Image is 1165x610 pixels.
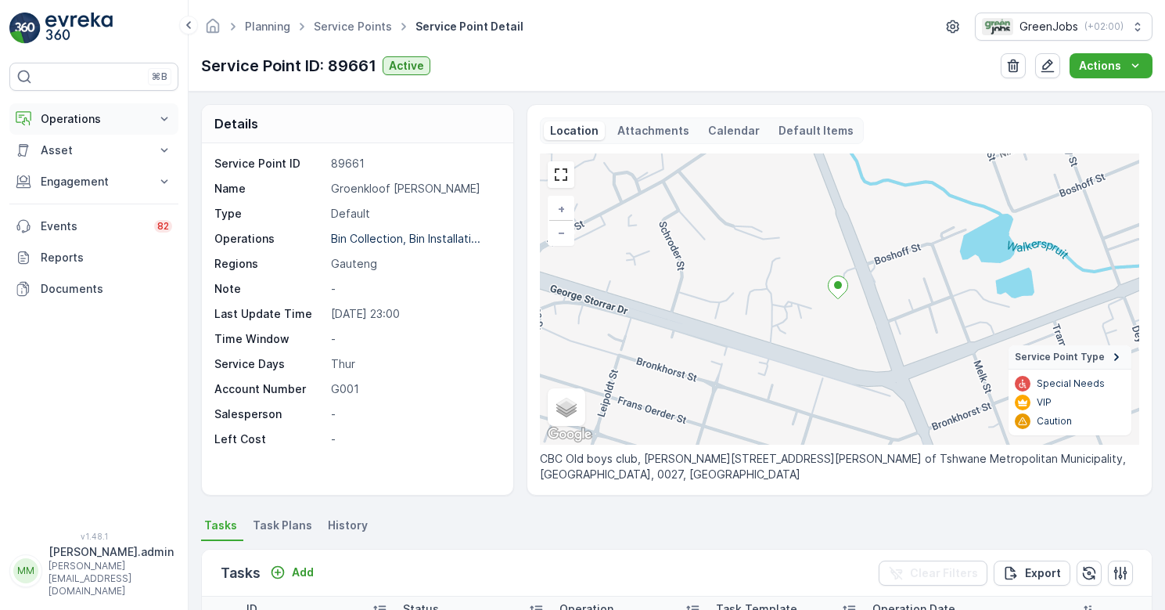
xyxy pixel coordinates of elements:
a: Layers [549,390,584,424]
p: Engagement [41,174,147,189]
p: Attachments [617,123,689,139]
p: Add [292,565,314,580]
p: Left Cost [214,431,325,447]
img: Green_Jobs_Logo.png [982,18,1013,35]
p: 89661 [331,156,497,171]
p: Special Needs [1037,377,1105,390]
p: Export [1025,565,1061,581]
button: Export [994,561,1070,586]
p: G001 [331,381,497,397]
p: [PERSON_NAME][EMAIL_ADDRESS][DOMAIN_NAME] [49,560,174,597]
p: Caution [1037,415,1072,428]
p: Operations [41,111,147,127]
a: Planning [245,20,290,33]
p: [PERSON_NAME].admin [49,544,174,560]
span: Service Point Type [1015,351,1105,363]
a: Open this area in Google Maps (opens a new window) [544,424,595,445]
span: Task Plans [253,518,312,533]
p: - [331,406,497,422]
img: Google [544,424,595,445]
p: Operations [214,231,325,247]
p: [DATE] 23:00 [331,306,497,322]
p: Note [214,281,325,297]
a: Events82 [9,211,178,242]
p: Gauteng [331,256,497,272]
p: Clear Filters [910,565,978,581]
p: Name [214,181,325,197]
p: - [331,281,497,297]
span: + [558,202,565,215]
p: ⌘B [152,70,167,83]
p: Default Items [778,123,854,139]
div: MM [13,558,38,583]
a: Service Points [314,20,392,33]
p: Salesperson [214,406,325,422]
button: Engagement [9,166,178,197]
p: Thur [331,356,497,372]
a: Zoom In [549,197,573,221]
p: Documents [41,281,172,297]
a: View Fullscreen [549,163,573,186]
p: Actions [1079,58,1121,74]
p: Account Number [214,381,325,397]
button: MM[PERSON_NAME].admin[PERSON_NAME][EMAIL_ADDRESS][DOMAIN_NAME] [9,544,178,597]
p: Last Update Time [214,306,325,322]
p: GreenJobs [1019,19,1078,34]
span: − [558,226,566,239]
a: Reports [9,242,178,273]
span: History [328,518,368,533]
p: ( +02:00 ) [1084,20,1124,33]
p: Regions [214,256,325,272]
button: GreenJobs(+02:00) [975,13,1152,41]
span: Service Point Detail [412,19,527,34]
p: Tasks [221,562,261,584]
p: Service Point ID: 89661 [201,54,376,78]
p: Reports [41,250,172,265]
a: Zoom Out [549,221,573,244]
img: logo_light-DOdMpM7g.png [45,13,113,44]
button: Asset [9,135,178,166]
a: Homepage [204,23,221,37]
p: VIP [1037,396,1052,409]
p: Events [41,218,145,234]
p: Service Days [214,356,325,372]
span: v 1.48.1 [9,532,178,541]
img: logo [9,13,41,44]
p: Bin Collection, Bin Installati... [331,232,480,245]
p: CBC Old boys club, [PERSON_NAME][STREET_ADDRESS][PERSON_NAME] of Tshwane Metropolitan Municipalit... [540,451,1139,482]
p: - [331,331,497,347]
p: Groenkloof [PERSON_NAME] [331,181,497,197]
button: Clear Filters [879,561,987,586]
a: Documents [9,273,178,305]
p: Active [389,58,424,74]
p: Type [214,206,325,222]
button: Operations [9,103,178,135]
p: Default [331,206,497,222]
span: Tasks [204,518,237,533]
button: Actions [1070,53,1152,78]
summary: Service Point Type [1009,345,1131,370]
p: Calendar [708,123,760,139]
p: Time Window [214,331,325,347]
p: Service Point ID [214,156,325,171]
button: Active [383,56,430,75]
p: - [331,431,497,447]
p: 82 [157,220,169,233]
button: Add [264,563,320,582]
p: Details [214,114,258,133]
p: Location [550,123,599,139]
p: Asset [41,143,147,158]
